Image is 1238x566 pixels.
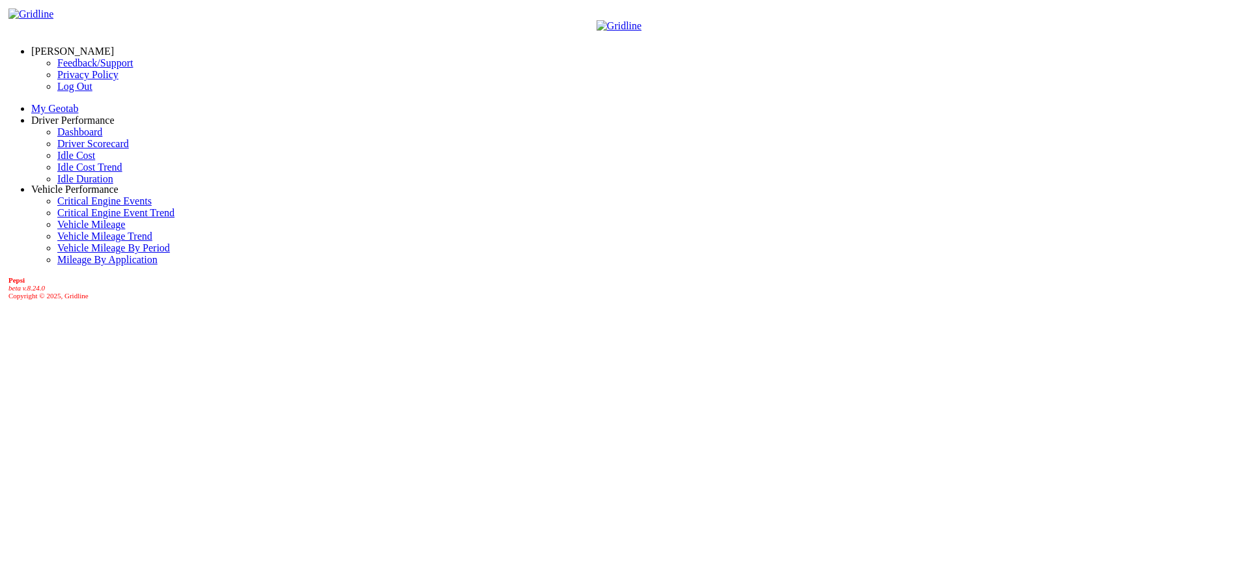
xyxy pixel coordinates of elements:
[57,242,170,253] a: Vehicle Mileage By Period
[597,20,641,32] img: Gridline
[57,150,95,161] a: Idle Cost
[31,103,78,114] a: My Geotab
[57,57,133,68] a: Feedback/Support
[31,115,115,126] a: Driver Performance
[8,8,53,20] img: Gridline
[31,46,114,57] a: [PERSON_NAME]
[57,69,119,80] a: Privacy Policy
[57,254,158,265] a: Mileage By Application
[57,219,125,230] a: Vehicle Mileage
[57,81,92,92] a: Log Out
[8,276,1233,300] div: Copyright © 2025, Gridline
[57,126,102,137] a: Dashboard
[57,207,175,218] a: Critical Engine Event Trend
[57,162,122,173] a: Idle Cost Trend
[8,284,45,292] i: beta v.8.24.0
[57,173,113,184] a: Idle Duration
[57,231,152,242] a: Vehicle Mileage Trend
[57,138,129,149] a: Driver Scorecard
[31,184,119,195] a: Vehicle Performance
[57,195,152,206] a: Critical Engine Events
[8,276,25,284] b: Pepsi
